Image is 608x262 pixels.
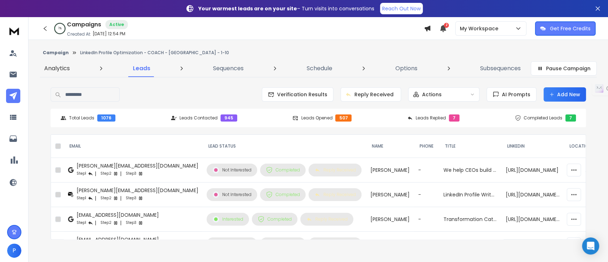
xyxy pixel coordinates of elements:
p: | [95,195,96,202]
span: Verification Results [274,91,327,98]
div: 945 [220,114,237,122]
p: Get Free Credits [550,25,591,32]
button: P [7,243,21,258]
a: Leads [129,60,155,77]
a: Options [391,60,421,77]
p: Step 2 [100,170,111,177]
button: AI Prompts [487,87,536,102]
p: | [95,170,96,177]
div: Interested [213,216,243,222]
div: 7 [449,114,459,122]
span: AI Prompts [499,91,530,98]
div: [EMAIL_ADDRESS][DOMAIN_NAME] [77,211,159,219]
div: [PERSON_NAME][EMAIL_ADDRESS][DOMAIN_NAME] [77,187,198,194]
td: [URL][DOMAIN_NAME][PERSON_NAME] [501,207,563,232]
td: - [414,207,439,232]
td: [URL][DOMAIN_NAME] [501,232,563,256]
span: 2 [444,23,449,28]
p: Options [395,64,417,73]
p: LinkedIn Profile Optimization - COACH - [GEOGRAPHIC_DATA] - 1-10 [80,50,229,56]
th: NAME [366,135,414,158]
div: 1076 [97,114,115,122]
p: Step 3 [126,170,136,177]
th: LEAD STATUS [202,135,366,158]
p: Step 2 [100,219,111,226]
h1: Campaigns [67,20,101,29]
th: LinkedIn [501,135,563,158]
button: Get Free Credits [535,21,596,36]
p: Step 3 [126,219,136,226]
td: - [414,158,439,183]
p: Step 3 [126,195,136,202]
p: Leads Opened [301,115,332,121]
td: [URL][DOMAIN_NAME] [501,158,563,183]
td: [PERSON_NAME] [366,232,414,256]
p: Leads Replied [416,115,446,121]
a: Subsequences [476,60,525,77]
button: Campaign [43,50,69,56]
td: Transformation Catalyst | Empowering Leaders to Close the Leadership Gap | Speaker | Advocate for... [439,207,501,232]
div: Reply Received [315,167,355,173]
p: | [120,195,121,202]
td: [PERSON_NAME] [366,183,414,207]
td: [URL][DOMAIN_NAME][PERSON_NAME] [501,183,563,207]
button: Verification Results [262,87,333,102]
td: LinkedIn Profile Writer Trainer • LinkedIn Top Voice • AI & ChatGPT Champion • International Spea... [439,183,501,207]
p: Step 1 [77,219,86,226]
p: Actions [422,91,442,98]
p: My Workspace [460,25,501,32]
button: Add New [544,87,586,102]
div: Reply Received [315,192,355,197]
p: [DATE] 12:54 PM [93,31,125,37]
th: Phone [414,135,439,158]
p: Subsequences [480,64,521,73]
a: Reach Out Now [380,3,423,14]
strong: Your warmest leads are on your site [198,5,297,12]
a: Analytics [40,60,74,77]
td: - [414,232,439,256]
div: 7 [565,114,576,122]
div: Reply Received [306,216,347,222]
p: Leads [133,64,150,73]
p: Step 1 [77,170,86,177]
p: Total Leads [69,115,94,121]
p: Sequences [213,64,244,73]
div: Active [105,20,128,29]
td: We help CEOs build elite executive teams. [439,158,501,183]
p: Leads Contacted [180,115,218,121]
a: Schedule [302,60,337,77]
p: – Turn visits into conversations [198,5,374,12]
p: | [120,170,121,177]
p: | [95,219,96,226]
div: Not Interested [213,167,251,173]
div: Completed [266,167,300,173]
div: 507 [335,114,352,122]
button: Pause Campaign [531,61,597,76]
p: Step 1 [77,195,86,202]
div: [PERSON_NAME][EMAIL_ADDRESS][DOMAIN_NAME] [77,162,198,169]
img: logo [7,24,21,37]
td: Executive Coach | Offsite Facilitator | Host of "The Look & Sound of Leadership" Podcast [439,232,501,256]
div: Open Intercom Messenger [582,237,599,255]
div: Completed [266,191,300,198]
td: [PERSON_NAME] [366,158,414,183]
p: | [120,219,121,226]
p: Analytics [44,64,70,73]
p: Created At: [67,31,91,37]
p: 1 % [58,26,62,31]
p: Step 2 [100,195,111,202]
div: [EMAIL_ADDRESS][DOMAIN_NAME] [77,236,159,243]
p: Reply Received [354,91,394,98]
div: Not Interested [213,191,251,198]
td: - [414,183,439,207]
p: Schedule [307,64,332,73]
a: Sequences [209,60,248,77]
th: title [439,135,501,158]
p: Reach Out Now [382,5,421,12]
td: [PERSON_NAME] [366,207,414,232]
th: EMAIL [64,135,202,158]
div: Completed [258,216,291,222]
p: Completed Leads [524,115,562,121]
